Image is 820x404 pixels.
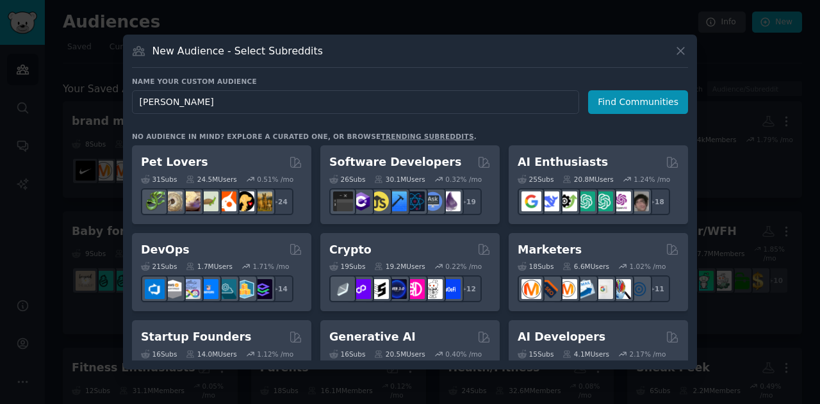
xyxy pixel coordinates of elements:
h2: Generative AI [329,329,416,345]
img: defiblockchain [405,279,425,299]
img: software [333,191,353,211]
img: ethstaker [369,279,389,299]
img: dogbreed [252,191,272,211]
div: 0.32 % /mo [445,175,482,184]
img: AskComputerScience [423,191,443,211]
div: 1.24 % /mo [634,175,670,184]
div: 6.6M Users [562,262,609,271]
div: No audience in mind? Explore a curated one, or browse . [132,132,477,141]
img: AItoolsCatalog [557,191,577,211]
img: OpenAIDev [611,191,631,211]
div: 21 Sub s [141,262,177,271]
img: ethfinance [333,279,353,299]
div: 19.2M Users [374,262,425,271]
img: Docker_DevOps [181,279,201,299]
div: 1.71 % /mo [253,262,290,271]
img: DeepSeek [539,191,559,211]
img: ballpython [163,191,183,211]
div: 20.8M Users [562,175,613,184]
img: bigseo [539,279,559,299]
div: 26 Sub s [329,175,365,184]
img: defi_ [441,279,461,299]
div: 1.7M Users [186,262,233,271]
h2: Crypto [329,242,372,258]
h2: Startup Founders [141,329,251,345]
h3: New Audience - Select Subreddits [152,44,323,58]
h2: AI Enthusiasts [518,154,608,170]
div: + 14 [266,275,293,302]
img: GoogleGeminiAI [521,191,541,211]
div: 0.22 % /mo [445,262,482,271]
div: + 19 [455,188,482,215]
div: 24.5M Users [186,175,236,184]
img: learnjavascript [369,191,389,211]
img: chatgpt_promptDesign [575,191,595,211]
img: content_marketing [521,279,541,299]
div: 25 Sub s [518,175,553,184]
div: 18 Sub s [518,262,553,271]
h2: Pet Lovers [141,154,208,170]
div: + 11 [643,275,670,302]
div: 19 Sub s [329,262,365,271]
div: 20.5M Users [374,350,425,359]
img: googleads [593,279,613,299]
img: Emailmarketing [575,279,595,299]
img: AskMarketing [557,279,577,299]
h2: Software Developers [329,154,461,170]
div: 0.40 % /mo [445,350,482,359]
img: csharp [351,191,371,211]
div: + 18 [643,188,670,215]
img: DevOpsLinks [199,279,218,299]
img: azuredevops [145,279,165,299]
img: CryptoNews [423,279,443,299]
img: cockatiel [217,191,236,211]
div: 1.02 % /mo [630,262,666,271]
img: platformengineering [217,279,236,299]
h3: Name your custom audience [132,77,688,86]
img: AWS_Certified_Experts [163,279,183,299]
div: 14.0M Users [186,350,236,359]
div: 15 Sub s [518,350,553,359]
div: 30.1M Users [374,175,425,184]
img: herpetology [145,191,165,211]
h2: AI Developers [518,329,605,345]
button: Find Communities [588,90,688,114]
img: iOSProgramming [387,191,407,211]
img: MarketingResearch [611,279,631,299]
img: leopardgeckos [181,191,201,211]
input: Pick a short name, like "Digital Marketers" or "Movie-Goers" [132,90,579,114]
div: 1.12 % /mo [257,350,293,359]
img: web3 [387,279,407,299]
img: 0xPolygon [351,279,371,299]
img: PetAdvice [234,191,254,211]
img: OnlineMarketing [629,279,649,299]
div: 16 Sub s [329,350,365,359]
img: turtle [199,191,218,211]
img: chatgpt_prompts_ [593,191,613,211]
h2: DevOps [141,242,190,258]
img: reactnative [405,191,425,211]
div: 31 Sub s [141,175,177,184]
div: + 12 [455,275,482,302]
div: 16 Sub s [141,350,177,359]
img: elixir [441,191,461,211]
img: ArtificalIntelligence [629,191,649,211]
div: 2.17 % /mo [630,350,666,359]
div: + 24 [266,188,293,215]
div: 0.51 % /mo [257,175,293,184]
div: 4.1M Users [562,350,609,359]
h2: Marketers [518,242,582,258]
img: aws_cdk [234,279,254,299]
a: trending subreddits [381,133,473,140]
img: PlatformEngineers [252,279,272,299]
